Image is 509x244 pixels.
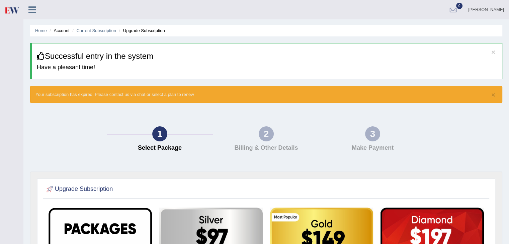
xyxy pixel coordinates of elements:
h4: Billing & Other Details [216,145,316,151]
span: 0 [456,3,463,9]
a: Home [35,28,47,33]
h4: Select Package [110,145,210,151]
div: 1 [152,126,167,141]
h3: Successful entry in the system [37,52,497,60]
div: Your subscription has expired. Please contact us via chat or select a plan to renew [30,86,502,103]
li: Upgrade Subscription [117,27,165,34]
div: 2 [259,126,274,141]
button: × [491,48,495,55]
li: Account [48,27,69,34]
button: × [491,91,495,98]
div: 3 [365,126,380,141]
h4: Have a pleasant time! [37,64,497,71]
h2: Upgrade Subscription [45,184,113,194]
h4: Make Payment [323,145,422,151]
a: Current Subscription [76,28,116,33]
